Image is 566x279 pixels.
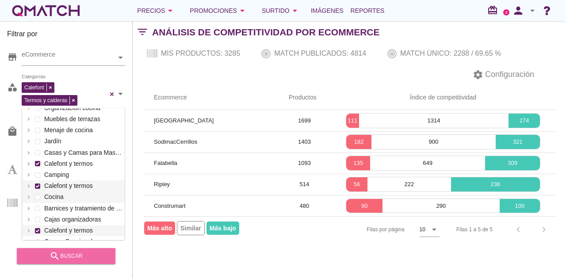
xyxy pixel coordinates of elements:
span: Construmart [154,203,186,209]
div: 10 [420,225,425,233]
i: settings [473,69,483,80]
span: Reportes [351,5,385,16]
p: 135 [346,159,370,168]
p: 290 [382,202,500,210]
i: arrow_drop_down [165,5,176,16]
i: search [50,251,60,261]
a: Reportes [347,2,388,19]
span: Imágenes [311,5,344,16]
i: arrow_drop_down [237,5,248,16]
label: Camping [42,169,122,180]
label: Barnices y tratamiento de superficies [42,203,122,214]
label: Organización cocina [42,103,122,114]
p: 309 [485,159,540,168]
label: Camas Funcionales [42,236,122,247]
span: Termos y calderas [22,96,69,104]
i: store [7,52,18,62]
label: Casas y Camas para Mascotas [42,147,122,158]
th: Ecommerce: Not sorted. [143,85,278,110]
button: Surtido [255,2,307,19]
a: 2 [503,9,509,15]
text: 2 [505,10,508,14]
label: Calefont y termos [42,225,122,236]
span: Ripley [154,181,170,187]
div: Filas por página [278,217,440,242]
p: 222 [367,180,451,189]
td: 1403 [278,131,331,153]
div: Filas 1 a 5 de 5 [456,225,493,233]
p: 236 [451,180,540,189]
label: Cocina [42,191,122,203]
button: Precios [130,2,183,19]
th: Índice de competitividad: Not sorted. [331,85,555,110]
i: redeem [487,5,501,15]
span: Falabella [154,160,177,166]
button: buscar [17,248,115,264]
td: 514 [278,174,331,195]
p: 649 [370,159,485,168]
th: Productos: Not sorted. [278,85,331,110]
i: arrow_drop_down [429,224,440,235]
td: 1093 [278,153,331,174]
p: 321 [496,138,540,146]
span: [GEOGRAPHIC_DATA] [154,117,214,124]
label: Jardín [42,136,122,147]
h3: Filtrar por [7,29,125,43]
p: 56 [346,180,367,189]
i: category [7,82,18,92]
i: arrow_drop_down [527,5,538,16]
label: Calefont y termos [42,180,122,191]
p: 111 [346,116,359,125]
td: 1699 [278,110,331,131]
label: Menaje de cocina [42,125,122,136]
span: Más alto [144,222,175,235]
p: 900 [371,138,496,146]
label: Muebles de terrazas [42,114,122,125]
button: Promociones [183,2,255,19]
button: Configuración [466,67,541,83]
p: 90 [346,202,382,210]
label: Cajas organizadoras [42,214,122,225]
span: SodimacCerrillos [154,138,197,145]
a: Imágenes [307,2,347,19]
td: 480 [278,195,331,216]
p: 182 [346,138,371,146]
h2: Análisis de competitividad por Ecommerce [152,25,380,39]
div: Precios [137,5,176,16]
span: Similar [177,221,205,235]
div: Surtido [262,5,300,16]
p: 1314 [359,116,509,125]
i: local_mall [7,126,18,137]
i: arrow_drop_down [290,5,300,16]
p: 274 [509,116,540,125]
a: white-qmatch-logo [11,2,81,19]
span: Configuración [483,69,534,80]
span: Calefont [22,84,46,92]
div: Clear all [107,80,116,108]
p: 100 [500,202,540,210]
i: person [509,4,527,17]
div: buscar [24,251,108,261]
div: Promociones [190,5,248,16]
span: Más bajo [207,222,239,235]
label: Calefont y termos [42,158,122,169]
